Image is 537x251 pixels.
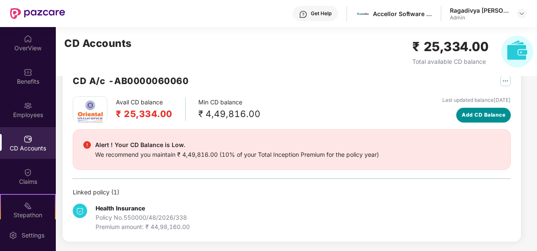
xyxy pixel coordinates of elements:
div: Min CD balance [198,98,260,121]
div: Linked policy ( 1 ) [73,188,511,197]
div: Last updated balance [DATE] [442,96,511,104]
img: svg+xml;base64,PHN2ZyBpZD0iQ2xhaW0iIHhtbG5zPSJodHRwOi8vd3d3LnczLm9yZy8yMDAwL3N2ZyIgd2lkdGg9IjIwIi... [24,168,32,177]
img: svg+xml;base64,PHN2ZyB4bWxucz0iaHR0cDovL3d3dy53My5vcmcvMjAwMC9zdmciIHdpZHRoPSIyNSIgaGVpZ2h0PSIyNS... [500,76,511,86]
img: images%20(1).jfif [357,8,369,20]
img: svg+xml;base64,PHN2ZyBpZD0iSGVscC0zMngzMiIgeG1sbnM9Imh0dHA6Ly93d3cudzMub3JnLzIwMDAvc3ZnIiB3aWR0aD... [299,10,307,19]
img: svg+xml;base64,PHN2ZyBpZD0iRHJvcGRvd24tMzJ4MzIiIHhtbG5zPSJodHRwOi8vd3d3LnczLm9yZy8yMDAwL3N2ZyIgd2... [518,10,525,17]
span: Total available CD balance [412,58,486,65]
img: svg+xml;base64,PHN2ZyBpZD0iRW1wbG95ZWVzIiB4bWxucz0iaHR0cDovL3d3dy53My5vcmcvMjAwMC9zdmciIHdpZHRoPS... [24,101,32,110]
img: svg+xml;base64,PHN2ZyBpZD0iQ0RfQWNjb3VudHMiIGRhdGEtbmFtZT0iQ0QgQWNjb3VudHMiIHhtbG5zPSJodHRwOi8vd3... [24,135,32,143]
div: Alert ! Your CD Balance is Low. [95,140,379,150]
b: Health Insurance [96,205,145,212]
img: New Pazcare Logo [10,8,65,19]
div: Settings [19,231,47,240]
h2: CD A/c - AB0000060060 [73,74,189,88]
div: Premium amount: ₹ 44,98,160.00 [96,222,190,232]
h2: CD Accounts [64,35,132,52]
div: Admin [450,14,509,21]
img: svg+xml;base64,PHN2ZyB4bWxucz0iaHR0cDovL3d3dy53My5vcmcvMjAwMC9zdmciIHhtbG5zOnhsaW5rPSJodHRwOi8vd3... [501,35,533,68]
div: We recommend you maintain ₹ 4,49,816.00 (10% of your Total Inception Premium for the policy year) [95,150,379,159]
span: Add CD Balance [462,111,505,119]
img: svg+xml;base64,PHN2ZyBpZD0iU2V0dGluZy0yMHgyMCIgeG1sbnM9Imh0dHA6Ly93d3cudzMub3JnLzIwMDAvc3ZnIiB3aW... [9,231,17,240]
img: svg+xml;base64,PHN2ZyBpZD0iQmVuZWZpdHMiIHhtbG5zPSJodHRwOi8vd3d3LnczLm9yZy8yMDAwL3N2ZyIgd2lkdGg9Ij... [24,68,32,76]
div: Accellor Software Pvt Ltd. [373,10,432,18]
div: Avail CD balance [116,98,186,121]
div: Stepathon [1,211,55,219]
div: Ragadivya [PERSON_NAME] [450,6,509,14]
img: svg+xml;base64,PHN2ZyBpZD0iSG9tZSIgeG1sbnM9Imh0dHA6Ly93d3cudzMub3JnLzIwMDAvc3ZnIiB3aWR0aD0iMjAiIG... [24,35,32,43]
img: oi.png [75,97,105,126]
h2: ₹ 25,334.00 [116,107,173,121]
img: svg+xml;base64,PHN2ZyB4bWxucz0iaHR0cDovL3d3dy53My5vcmcvMjAwMC9zdmciIHdpZHRoPSIyMSIgaGVpZ2h0PSIyMC... [24,202,32,210]
img: svg+xml;base64,PHN2ZyB4bWxucz0iaHR0cDovL3d3dy53My5vcmcvMjAwMC9zdmciIHdpZHRoPSIzNCIgaGVpZ2h0PSIzNC... [73,204,87,218]
div: Policy No. 550000/48/2026/338 [96,213,190,222]
div: Get Help [311,10,332,17]
img: svg+xml;base64,PHN2ZyBpZD0iRGFuZ2VyX2FsZXJ0IiBkYXRhLW5hbWU9IkRhbmdlciBhbGVydCIgeG1sbnM9Imh0dHA6Ly... [83,141,91,149]
div: ₹ 4,49,816.00 [198,107,260,121]
h2: ₹ 25,334.00 [412,37,489,57]
button: Add CD Balance [456,108,511,123]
